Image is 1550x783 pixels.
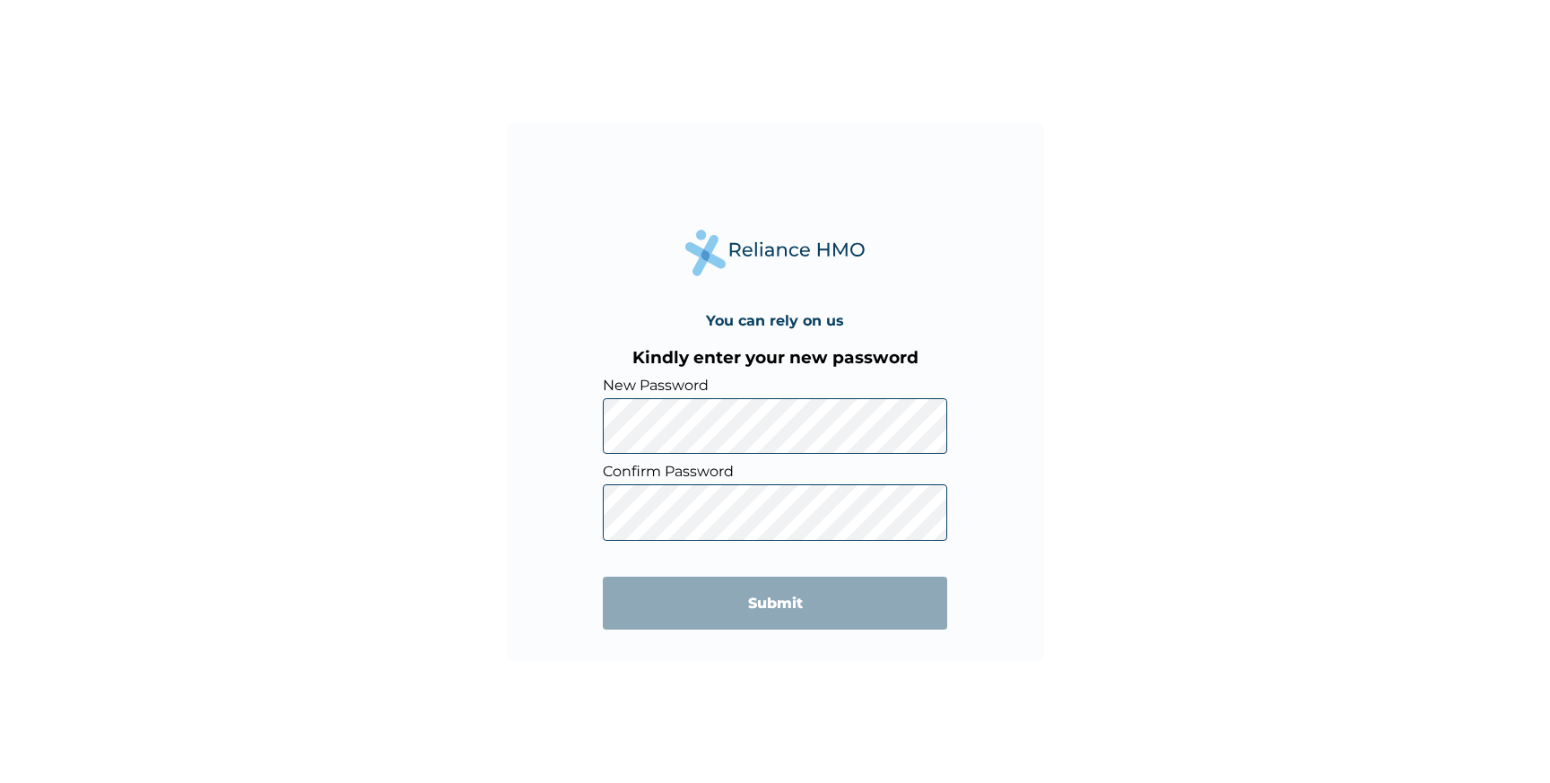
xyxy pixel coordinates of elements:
[603,347,947,368] h3: Kindly enter your new password
[685,230,865,275] img: Reliance Health's Logo
[706,312,844,329] h4: You can rely on us
[603,577,947,630] input: Submit
[603,463,947,480] label: Confirm Password
[603,377,947,394] label: New Password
